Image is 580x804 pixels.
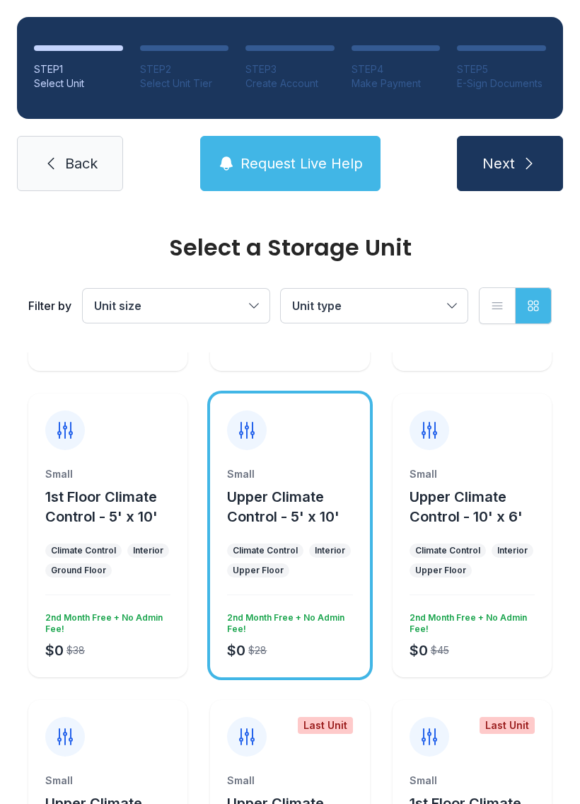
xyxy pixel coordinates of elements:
div: STEP 2 [140,62,229,76]
div: 2nd Month Free + No Admin Fee! [40,607,170,635]
div: Create Account [245,76,335,91]
span: Next [482,154,515,173]
div: Small [227,467,352,481]
span: Upper Climate Control - 5' x 10' [227,488,340,525]
div: $38 [66,643,85,657]
div: 2nd Month Free + No Admin Fee! [221,607,352,635]
div: $28 [248,643,267,657]
div: Climate Control [233,545,298,556]
div: E-Sign Documents [457,76,546,91]
span: Unit size [94,299,141,313]
span: 1st Floor Climate Control - 5' x 10' [45,488,158,525]
span: Unit type [292,299,342,313]
div: STEP 5 [457,62,546,76]
div: Filter by [28,297,71,314]
button: Unit type [281,289,468,323]
button: Upper Climate Control - 5' x 10' [227,487,364,527]
div: Last Unit [480,717,535,734]
button: Upper Climate Control - 10' x 6' [410,487,546,527]
div: Small [410,467,535,481]
div: $0 [45,641,64,660]
div: Select a Storage Unit [28,236,552,259]
button: 1st Floor Climate Control - 5' x 10' [45,487,182,527]
div: Interior [133,545,163,556]
div: Select Unit Tier [140,76,229,91]
div: Upper Floor [415,565,466,576]
div: Small [45,467,170,481]
div: STEP 3 [245,62,335,76]
div: Interior [497,545,528,556]
div: Upper Floor [233,565,284,576]
div: STEP 4 [352,62,441,76]
div: Climate Control [51,545,116,556]
div: $45 [431,643,449,657]
div: 2nd Month Free + No Admin Fee! [404,607,535,635]
div: Interior [315,545,345,556]
button: Unit size [83,289,269,323]
span: Upper Climate Control - 10' x 6' [410,488,523,525]
div: Small [410,774,535,788]
div: Climate Control [415,545,480,556]
div: Select Unit [34,76,123,91]
div: $0 [227,641,245,660]
div: $0 [410,641,428,660]
div: Small [45,774,170,788]
div: STEP 1 [34,62,123,76]
div: Make Payment [352,76,441,91]
span: Request Live Help [240,154,363,173]
div: Last Unit [298,717,353,734]
span: Back [65,154,98,173]
div: Small [227,774,352,788]
div: Ground Floor [51,565,106,576]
